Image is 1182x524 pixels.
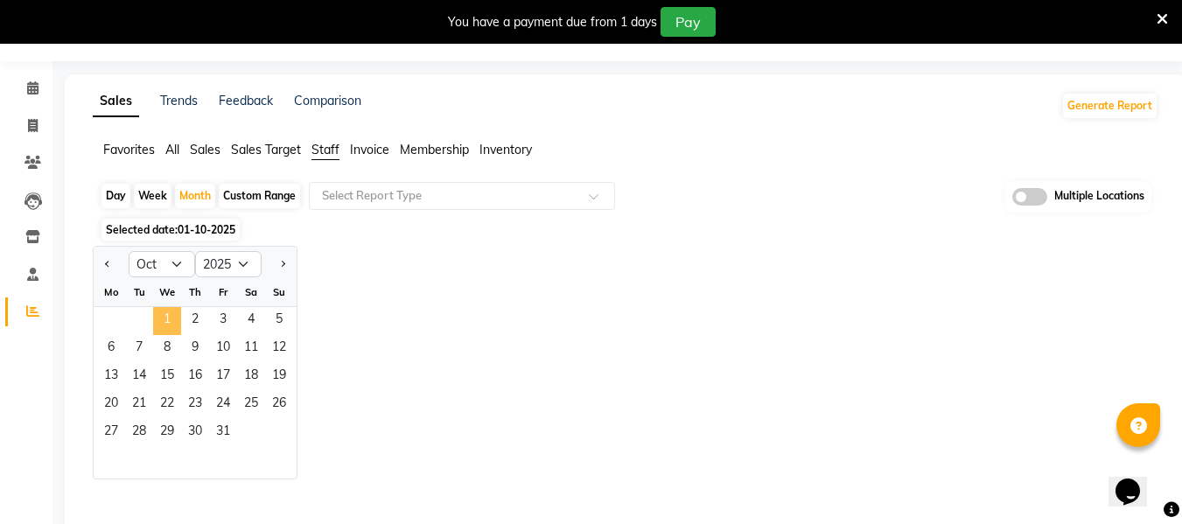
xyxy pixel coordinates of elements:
span: 7 [125,335,153,363]
div: Wednesday, October 29, 2025 [153,419,181,447]
span: 22 [153,391,181,419]
span: 14 [125,363,153,391]
span: 01-10-2025 [178,223,235,236]
div: Monday, October 6, 2025 [97,335,125,363]
div: Mo [97,278,125,306]
span: 21 [125,391,153,419]
div: Fr [209,278,237,306]
div: Friday, October 31, 2025 [209,419,237,447]
span: Multiple Locations [1054,188,1144,206]
span: 2 [181,307,209,335]
div: Friday, October 3, 2025 [209,307,237,335]
span: 23 [181,391,209,419]
span: 3 [209,307,237,335]
div: Saturday, October 11, 2025 [237,335,265,363]
span: 15 [153,363,181,391]
div: Thursday, October 16, 2025 [181,363,209,391]
div: Saturday, October 25, 2025 [237,391,265,419]
div: Friday, October 17, 2025 [209,363,237,391]
div: Wednesday, October 22, 2025 [153,391,181,419]
span: 28 [125,419,153,447]
span: 31 [209,419,237,447]
button: Next month [276,250,290,278]
div: Week [134,184,171,208]
div: Tu [125,278,153,306]
span: 27 [97,419,125,447]
span: Sales Target [231,142,301,157]
div: Sunday, October 19, 2025 [265,363,293,391]
div: We [153,278,181,306]
div: You have a payment due from 1 days [448,13,657,31]
div: Month [175,184,215,208]
iframe: chat widget [1109,454,1165,507]
span: Favorites [103,142,155,157]
div: Wednesday, October 1, 2025 [153,307,181,335]
span: 9 [181,335,209,363]
div: Friday, October 10, 2025 [209,335,237,363]
div: Tuesday, October 28, 2025 [125,419,153,447]
span: Membership [400,142,469,157]
span: 20 [97,391,125,419]
div: Sunday, October 12, 2025 [265,335,293,363]
span: 17 [209,363,237,391]
div: Tuesday, October 21, 2025 [125,391,153,419]
button: Previous month [101,250,115,278]
a: Comparison [294,93,361,108]
select: Select month [129,251,195,277]
div: Friday, October 24, 2025 [209,391,237,419]
a: Trends [160,93,198,108]
div: Monday, October 27, 2025 [97,419,125,447]
div: Tuesday, October 14, 2025 [125,363,153,391]
div: Day [101,184,130,208]
div: Sunday, October 26, 2025 [265,391,293,419]
div: Thursday, October 9, 2025 [181,335,209,363]
div: Saturday, October 18, 2025 [237,363,265,391]
span: 29 [153,419,181,447]
span: 8 [153,335,181,363]
span: 19 [265,363,293,391]
span: 25 [237,391,265,419]
a: Sales [93,86,139,117]
div: Su [265,278,293,306]
div: Th [181,278,209,306]
a: Feedback [219,93,273,108]
div: Monday, October 20, 2025 [97,391,125,419]
div: Saturday, October 4, 2025 [237,307,265,335]
div: Thursday, October 2, 2025 [181,307,209,335]
span: Sales [190,142,220,157]
div: Monday, October 13, 2025 [97,363,125,391]
span: 16 [181,363,209,391]
span: 12 [265,335,293,363]
span: 18 [237,363,265,391]
span: Staff [311,142,339,157]
button: Generate Report [1063,94,1157,118]
div: Wednesday, October 15, 2025 [153,363,181,391]
div: Thursday, October 23, 2025 [181,391,209,419]
span: 6 [97,335,125,363]
div: Sunday, October 5, 2025 [265,307,293,335]
div: Tuesday, October 7, 2025 [125,335,153,363]
div: Wednesday, October 8, 2025 [153,335,181,363]
span: 5 [265,307,293,335]
div: Thursday, October 30, 2025 [181,419,209,447]
span: 24 [209,391,237,419]
button: Pay [661,7,716,37]
span: Inventory [479,142,532,157]
select: Select year [195,251,262,277]
span: 13 [97,363,125,391]
span: 10 [209,335,237,363]
span: 26 [265,391,293,419]
span: 4 [237,307,265,335]
span: 11 [237,335,265,363]
span: 1 [153,307,181,335]
span: 30 [181,419,209,447]
span: All [165,142,179,157]
span: Selected date: [101,219,240,241]
span: Invoice [350,142,389,157]
div: Custom Range [219,184,300,208]
div: Sa [237,278,265,306]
